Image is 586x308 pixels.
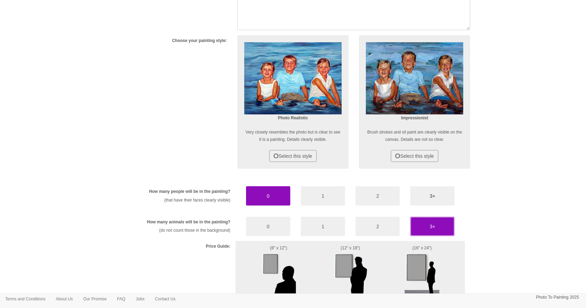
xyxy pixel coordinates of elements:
p: Brush strokes and oil paint are clearly visible on the canvas. Details are not so clear. [366,129,463,143]
button: Select this style [391,150,438,162]
p: (8" x 12") [241,245,317,252]
img: Example size of a large painting [405,252,439,304]
p: (16" x 24") [384,245,460,252]
button: Select this style [269,150,317,162]
p: Very closely resembles the photo but is clear to see it is a painting. Details clearly visible. [244,129,342,143]
button: 2 [356,186,400,206]
button: 3+ [410,186,455,206]
img: Impressionist [366,42,463,115]
a: Our Promise [78,294,112,304]
p: (12" x 18") [327,245,374,252]
p: (do not count those in the background) [126,227,230,234]
button: 0 [246,217,290,236]
a: About Us [51,294,78,304]
a: Contact Us [150,294,181,304]
a: Jobs [131,294,150,304]
button: 1 [301,217,345,236]
label: How many animals will be in the painting? [147,219,230,225]
img: Example size of a Midi painting [333,252,368,304]
p: (that have their faces clearly visible) [126,197,230,204]
label: How many people will be in the painting? [149,189,230,195]
img: Realism [244,42,342,115]
label: Price Guide: [206,243,230,249]
a: FAQ [112,294,131,304]
button: 3+ [410,217,455,236]
button: 0 [246,186,290,206]
p: Photo To Painting 2025 [536,294,579,301]
button: 2 [356,217,400,236]
img: Example size of a small painting [261,252,296,304]
p: Photo Realistic [244,114,342,122]
label: Choose your painting style: [172,38,227,44]
button: 1 [301,186,345,206]
p: Impressionist [366,114,463,122]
